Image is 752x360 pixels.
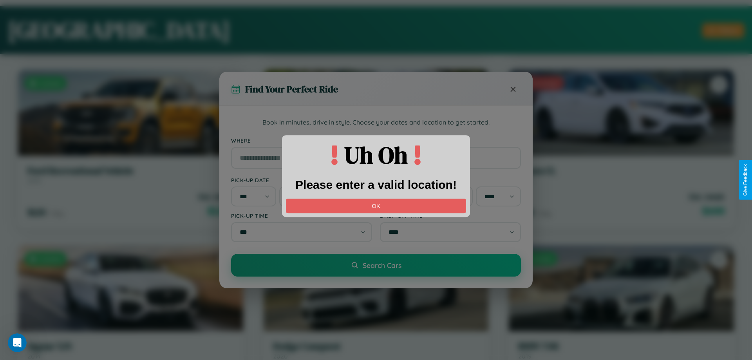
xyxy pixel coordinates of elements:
label: Pick-up Date [231,177,372,183]
label: Drop-off Time [380,212,521,219]
h3: Find Your Perfect Ride [245,83,338,96]
label: Pick-up Time [231,212,372,219]
label: Where [231,137,521,144]
p: Book in minutes, drive in style. Choose your dates and location to get started. [231,118,521,128]
label: Drop-off Date [380,177,521,183]
span: Search Cars [363,261,401,270]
